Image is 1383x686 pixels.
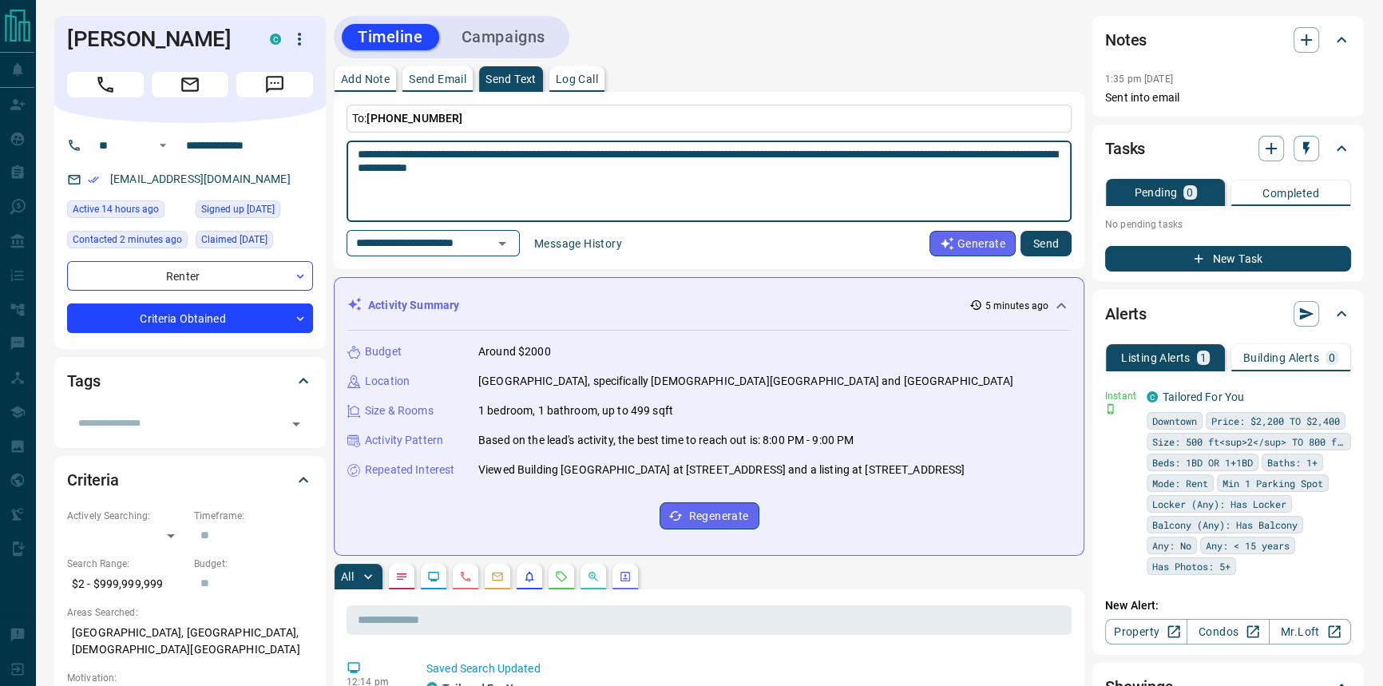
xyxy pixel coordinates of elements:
[556,73,598,85] p: Log Call
[67,303,313,333] div: Criteria Obtained
[1269,619,1351,644] a: Mr.Loft
[73,232,182,248] span: Contacted 2 minutes ago
[1105,619,1187,644] a: Property
[1105,21,1351,59] div: Notes
[367,112,462,125] span: [PHONE_NUMBER]
[587,570,600,583] svg: Opportunities
[485,73,537,85] p: Send Text
[73,201,159,217] span: Active 14 hours ago
[67,671,313,685] p: Motivation:
[270,34,281,45] div: condos.ca
[110,172,291,185] a: [EMAIL_ADDRESS][DOMAIN_NAME]
[478,432,854,449] p: Based on the lead's activity, the best time to reach out is: 8:00 PM - 9:00 PM
[196,200,313,223] div: Fri May 06 2022
[67,231,188,253] div: Tue Aug 12 2025
[426,660,1065,677] p: Saved Search Updated
[236,72,313,97] span: Message
[201,232,267,248] span: Claimed [DATE]
[368,297,459,314] p: Activity Summary
[1020,231,1072,256] button: Send
[341,73,390,85] p: Add Note
[1267,454,1318,470] span: Baths: 1+
[67,261,313,291] div: Renter
[67,509,186,523] p: Actively Searching:
[1243,352,1319,363] p: Building Alerts
[1206,537,1290,553] span: Any: < 15 years
[67,368,100,394] h2: Tags
[201,201,275,217] span: Signed up [DATE]
[1134,187,1177,198] p: Pending
[1105,129,1351,168] div: Tasks
[478,462,965,478] p: Viewed Building [GEOGRAPHIC_DATA] at [STREET_ADDRESS] and a listing at [STREET_ADDRESS]
[347,105,1072,133] p: To:
[1152,496,1286,512] span: Locker (Any): Has Locker
[523,570,536,583] svg: Listing Alerts
[1105,136,1145,161] h2: Tasks
[1105,295,1351,333] div: Alerts
[1147,391,1158,402] div: condos.ca
[341,571,354,582] p: All
[1105,73,1173,85] p: 1:35 pm [DATE]
[1105,301,1147,327] h2: Alerts
[555,570,568,583] svg: Requests
[459,570,472,583] svg: Calls
[67,362,313,400] div: Tags
[491,232,513,255] button: Open
[525,231,632,256] button: Message History
[194,557,313,571] p: Budget:
[1152,413,1197,429] span: Downtown
[446,24,561,50] button: Campaigns
[67,467,119,493] h2: Criteria
[1105,89,1351,106] p: Sent into email
[365,373,410,390] p: Location
[1152,517,1298,533] span: Balcony (Any): Has Balcony
[1105,403,1116,414] svg: Push Notification Only
[1211,413,1340,429] span: Price: $2,200 TO $2,400
[67,557,186,571] p: Search Range:
[365,432,443,449] p: Activity Pattern
[427,570,440,583] svg: Lead Browsing Activity
[1105,597,1351,614] p: New Alert:
[67,26,246,52] h1: [PERSON_NAME]
[478,373,1013,390] p: [GEOGRAPHIC_DATA], specifically [DEMOGRAPHIC_DATA][GEOGRAPHIC_DATA] and [GEOGRAPHIC_DATA]
[1200,352,1207,363] p: 1
[365,402,434,419] p: Size & Rooms
[1223,475,1323,491] span: Min 1 Parking Spot
[67,72,144,97] span: Call
[491,570,504,583] svg: Emails
[1152,454,1253,470] span: Beds: 1BD OR 1+1BD
[194,509,313,523] p: Timeframe:
[1152,475,1208,491] span: Mode: Rent
[153,136,172,155] button: Open
[1105,27,1147,53] h2: Notes
[619,570,632,583] svg: Agent Actions
[365,343,402,360] p: Budget
[67,461,313,499] div: Criteria
[1187,187,1193,198] p: 0
[1152,537,1191,553] span: Any: No
[67,200,188,223] div: Mon Aug 11 2025
[342,24,439,50] button: Timeline
[1262,188,1319,199] p: Completed
[1152,434,1345,450] span: Size: 500 ft<sup>2</sup> TO 800 ft<sup>2</sup>
[365,462,454,478] p: Repeated Interest
[152,72,228,97] span: Email
[1329,352,1335,363] p: 0
[1187,619,1269,644] a: Condos
[1163,391,1244,403] a: Tailored For You
[1105,212,1351,236] p: No pending tasks
[660,502,759,529] button: Regenerate
[478,343,551,360] p: Around $2000
[1152,558,1230,574] span: Has Photos: 5+
[67,571,186,597] p: $2 - $999,999,999
[285,413,307,435] button: Open
[1121,352,1191,363] p: Listing Alerts
[347,291,1071,320] div: Activity Summary5 minutes ago
[67,620,313,663] p: [GEOGRAPHIC_DATA], [GEOGRAPHIC_DATA], [DEMOGRAPHIC_DATA][GEOGRAPHIC_DATA]
[67,605,313,620] p: Areas Searched:
[196,231,313,253] div: Mon Sep 30 2024
[929,231,1016,256] button: Generate
[1105,246,1351,272] button: New Task
[985,299,1048,313] p: 5 minutes ago
[395,570,408,583] svg: Notes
